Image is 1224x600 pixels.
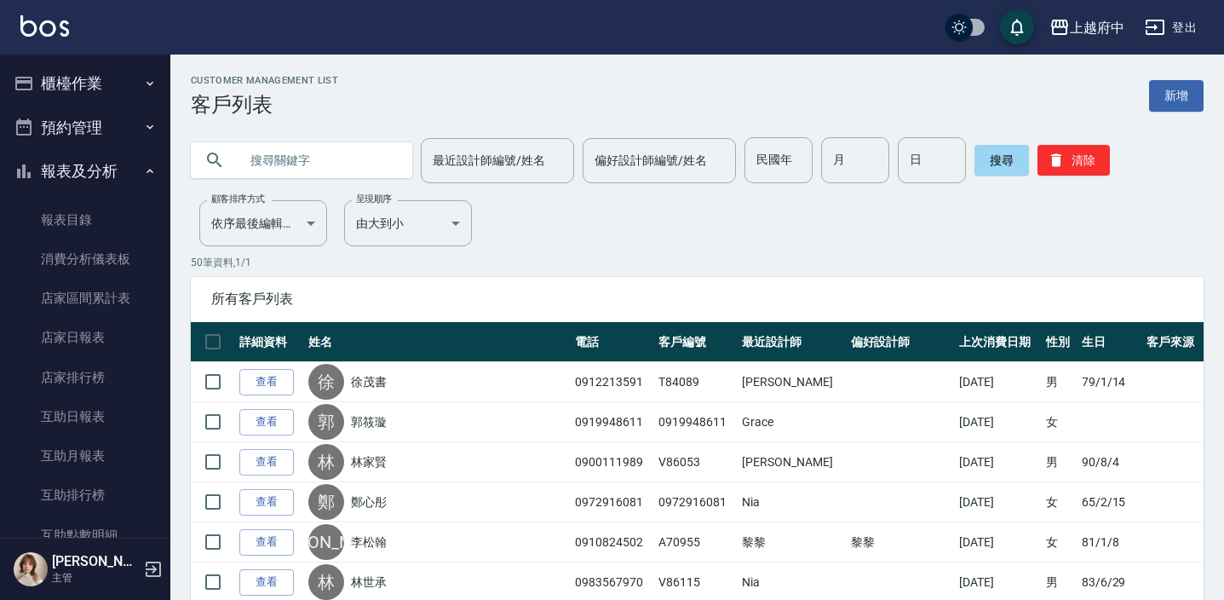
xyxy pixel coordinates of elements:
span: 所有客戶列表 [211,291,1183,308]
button: 預約管理 [7,106,164,150]
td: 女 [1042,522,1077,562]
th: 客戶編號 [654,322,738,362]
td: 0972916081 [571,482,654,522]
a: 店家區間累計表 [7,279,164,318]
td: Grace [738,402,846,442]
a: 查看 [239,409,294,436]
p: 主管 [52,570,139,586]
td: [PERSON_NAME] [738,442,846,482]
a: 互助日報表 [7,397,164,436]
h2: Customer Management List [191,75,338,86]
button: save [1000,10,1034,44]
div: 徐 [308,364,344,400]
td: Nia [738,482,846,522]
td: 79/1/14 [1077,362,1142,402]
p: 50 筆資料, 1 / 1 [191,255,1204,270]
button: 登出 [1138,12,1204,43]
img: Person [14,552,48,586]
a: 查看 [239,369,294,395]
td: 0900111989 [571,442,654,482]
div: 林 [308,564,344,600]
td: V86053 [654,442,738,482]
a: 店家日報表 [7,318,164,357]
h5: [PERSON_NAME] [52,553,139,570]
td: T84089 [654,362,738,402]
th: 偏好設計師 [847,322,955,362]
a: 查看 [239,569,294,596]
a: 查看 [239,449,294,476]
td: 81/1/8 [1077,522,1142,562]
td: 0919948611 [654,402,738,442]
input: 搜尋關鍵字 [238,137,399,183]
td: 0910824502 [571,522,654,562]
td: 0972916081 [654,482,738,522]
a: 徐茂書 [351,373,387,390]
td: [PERSON_NAME] [738,362,846,402]
a: 鄭心彤 [351,493,387,511]
td: 黎黎 [738,522,846,562]
a: 李松翰 [351,534,387,551]
a: 報表目錄 [7,200,164,239]
button: 清除 [1037,145,1110,176]
td: [DATE] [955,362,1042,402]
div: 由大到小 [344,200,472,246]
td: 65/2/15 [1077,482,1142,522]
label: 顧客排序方式 [211,193,265,205]
td: 女 [1042,482,1077,522]
a: 互助排行榜 [7,476,164,515]
label: 呈現順序 [356,193,392,205]
th: 生日 [1077,322,1142,362]
a: 互助月報表 [7,436,164,476]
a: 查看 [239,489,294,516]
th: 性別 [1042,322,1077,362]
a: 新增 [1149,80,1204,112]
a: 查看 [239,529,294,556]
td: 0919948611 [571,402,654,442]
th: 詳細資料 [235,322,304,362]
button: 上越府中 [1043,10,1131,45]
th: 姓名 [304,322,572,362]
button: 搜尋 [974,145,1029,176]
button: 報表及分析 [7,149,164,193]
div: 林 [308,444,344,480]
div: 鄭 [308,484,344,520]
td: 0912213591 [571,362,654,402]
td: [DATE] [955,522,1042,562]
div: 依序最後編輯時間 [199,200,327,246]
h3: 客戶列表 [191,93,338,117]
td: [DATE] [955,442,1042,482]
td: A70955 [654,522,738,562]
td: 男 [1042,442,1077,482]
a: 店家排行榜 [7,358,164,397]
td: 90/8/4 [1077,442,1142,482]
img: Logo [20,15,69,37]
th: 客戶來源 [1142,322,1204,362]
a: 互助點數明細 [7,516,164,555]
th: 電話 [571,322,654,362]
a: 郭筱璇 [351,413,387,430]
td: [DATE] [955,402,1042,442]
a: 消費分析儀表板 [7,239,164,279]
th: 上次消費日期 [955,322,1042,362]
a: 林家賢 [351,453,387,470]
td: 黎黎 [847,522,955,562]
td: [DATE] [955,482,1042,522]
a: 林世承 [351,574,387,591]
td: 男 [1042,362,1077,402]
div: [PERSON_NAME] [308,524,344,560]
td: 女 [1042,402,1077,442]
th: 最近設計師 [738,322,846,362]
div: 上越府中 [1070,17,1124,38]
button: 櫃檯作業 [7,61,164,106]
div: 郭 [308,404,344,440]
